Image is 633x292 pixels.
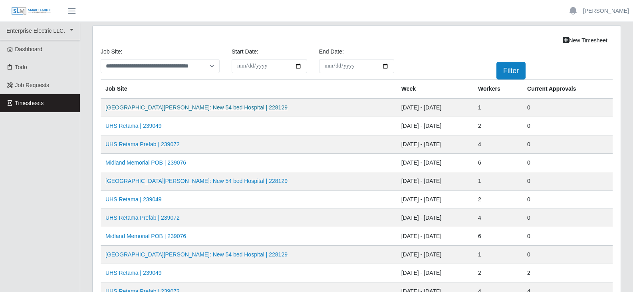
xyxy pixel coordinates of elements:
[397,209,473,227] td: [DATE] - [DATE]
[319,48,344,56] label: End Date:
[522,135,613,154] td: 0
[397,154,473,172] td: [DATE] - [DATE]
[522,80,613,99] th: Current Approvals
[397,246,473,264] td: [DATE] - [DATE]
[473,246,522,264] td: 1
[522,117,613,135] td: 0
[473,135,522,154] td: 4
[522,172,613,191] td: 0
[397,191,473,209] td: [DATE] - [DATE]
[397,135,473,154] td: [DATE] - [DATE]
[397,227,473,246] td: [DATE] - [DATE]
[473,227,522,246] td: 6
[473,209,522,227] td: 4
[15,64,27,70] span: Todo
[522,191,613,209] td: 0
[583,7,629,15] a: [PERSON_NAME]
[522,227,613,246] td: 0
[522,98,613,117] td: 0
[473,98,522,117] td: 1
[473,172,522,191] td: 1
[522,209,613,227] td: 0
[105,141,180,147] a: UHS Retama Prefab | 239072
[105,251,288,258] a: [GEOGRAPHIC_DATA][PERSON_NAME]: New 54 bed Hospital | 228129
[105,215,180,221] a: UHS Retama Prefab | 239072
[15,82,50,88] span: Job Requests
[397,80,473,99] th: Week
[15,46,43,52] span: Dashboard
[397,264,473,282] td: [DATE] - [DATE]
[105,233,186,239] a: Midland Memorial POB | 239076
[105,104,288,111] a: [GEOGRAPHIC_DATA][PERSON_NAME]: New 54 bed Hospital | 228129
[522,154,613,172] td: 0
[397,172,473,191] td: [DATE] - [DATE]
[473,80,522,99] th: Workers
[105,159,186,166] a: Midland Memorial POB | 239076
[496,62,526,79] button: Filter
[522,264,613,282] td: 2
[473,191,522,209] td: 2
[558,34,613,48] a: New Timesheet
[397,117,473,135] td: [DATE] - [DATE]
[105,270,162,276] a: UHS Retama | 239049
[105,178,288,184] a: [GEOGRAPHIC_DATA][PERSON_NAME]: New 54 bed Hospital | 228129
[473,264,522,282] td: 2
[232,48,258,56] label: Start Date:
[105,123,162,129] a: UHS Retama | 239049
[101,48,122,56] label: job site:
[473,154,522,172] td: 6
[11,7,51,16] img: SLM Logo
[101,80,397,99] th: job site
[473,117,522,135] td: 2
[522,246,613,264] td: 0
[15,100,44,106] span: Timesheets
[397,98,473,117] td: [DATE] - [DATE]
[105,196,162,203] a: UHS Retama | 239049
